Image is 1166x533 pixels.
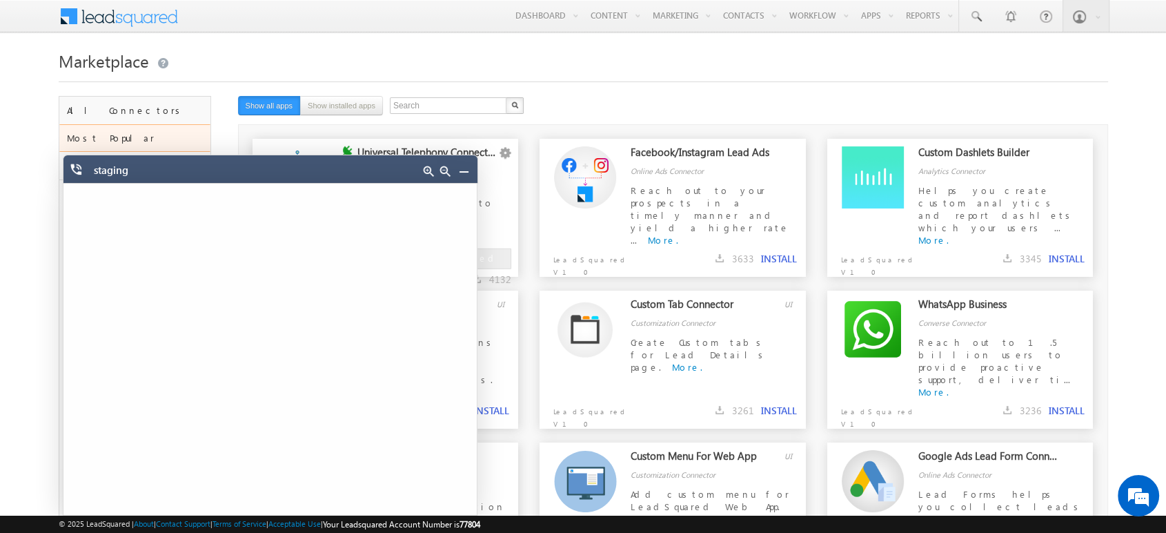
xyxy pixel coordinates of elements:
[715,406,724,414] img: downloads
[23,72,58,90] img: d_60004797649_company_0_60004797649
[672,361,702,373] a: More.
[59,97,210,124] div: All Connectors
[213,519,266,528] a: Terms of Service
[59,50,149,72] span: Marketplace
[59,346,210,374] div: Finance
[1003,254,1011,262] img: downloads
[266,146,328,209] img: Alternate Logo
[918,234,949,246] a: More.
[59,124,210,152] div: Most Popular
[134,519,154,528] a: About
[59,469,210,496] div: Lead Distribution
[59,318,210,346] div: Email
[238,96,301,115] button: Show all apps
[300,96,383,115] button: Show installed apps
[72,72,232,90] div: Chat with us now
[268,519,321,528] a: Acceptable Use
[918,449,1058,469] div: Google Ads Lead Form Connector
[59,263,210,291] div: Customer Support
[918,184,1075,233] span: Helps you create custom analytics and report dashlets which your users ...
[473,405,509,417] button: INSTALL
[842,450,904,512] img: Alternate Logo
[460,519,480,530] span: 77804
[918,146,1058,165] div: Custom Dashlets Builder
[59,414,210,441] div: Healthcare
[18,128,252,414] textarea: Type your message and hit 'Enter'
[631,298,770,317] div: Custom Tab Connector
[188,425,250,444] em: Start Chat
[842,146,904,209] img: Alternate Logo
[1049,253,1085,265] button: INSTALL
[59,152,210,180] div: Recently Added
[59,518,480,531] span: © 2025 LeadSquared | | | | |
[489,273,511,286] span: 4132
[540,398,646,430] p: LeadSquared V1.0
[59,496,210,524] div: Marketing
[59,235,210,263] div: Converse
[357,146,497,165] div: Universal Telephony Connector
[59,180,210,208] div: Analytics
[439,166,451,177] a: Decrease
[554,146,616,209] img: Alternate Logo
[827,398,934,430] p: LeadSquared V1.0
[59,374,210,414] div: Generic Integration
[59,291,210,318] div: Customization
[553,450,616,512] img: Alternate Logo
[631,513,661,525] a: More.
[918,386,949,398] a: More.
[631,184,789,246] span: Reach out to your prospects in a timely manner and yield a higher rate ...
[557,302,613,358] img: Alternate Logo
[631,449,770,469] div: Custom Menu For Web App
[631,146,770,165] div: Facebook/Instagram Lead Ads
[1049,405,1085,417] button: INSTALL
[511,101,518,108] img: Search
[94,164,415,183] div: staging
[715,254,724,262] img: downloads
[1003,406,1011,414] img: downloads
[631,336,768,373] span: Create Custom tabs for Lead Details page.
[323,519,480,530] span: Your Leadsquared Account Number is
[59,208,210,235] div: Chat
[59,441,210,469] div: Lead Capture
[343,146,353,155] img: checking status
[827,246,934,278] p: LeadSquared V1.0
[761,253,797,265] button: INSTALL
[423,166,434,177] a: Increase
[761,405,797,417] button: INSTALL
[648,234,678,246] a: More.
[1020,252,1042,265] span: 3345
[918,336,1070,385] span: Reach out to 1.5 billion users to provide proactive support, deliver ti...
[842,298,904,360] img: Alternate Logo
[631,488,789,512] span: Add custom menu for LeadSquared Web App.
[918,298,1058,317] div: WhatsApp Business
[226,7,259,40] div: Minimize live chat window
[458,166,469,177] a: Minimize
[732,404,754,417] span: 3261
[732,252,754,265] span: 3633
[1020,404,1042,417] span: 3236
[156,519,210,528] a: Contact Support
[540,246,646,278] p: LeadSquared V1.0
